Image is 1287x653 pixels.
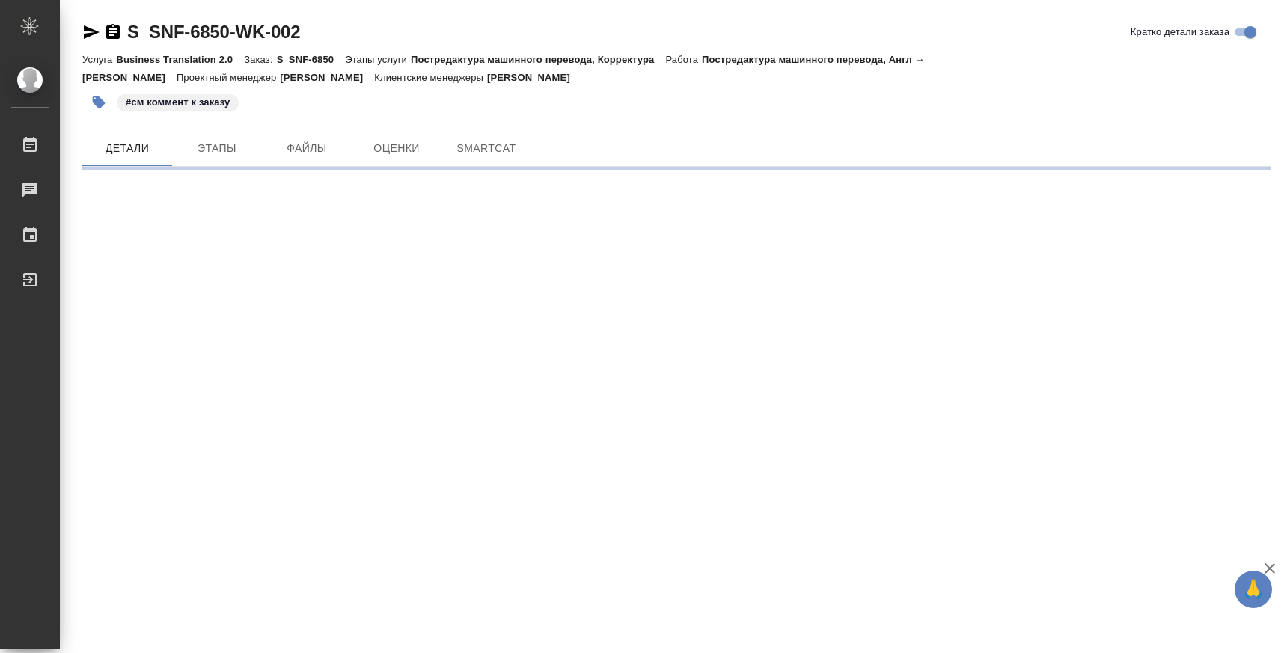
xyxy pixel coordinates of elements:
[361,139,432,158] span: Оценки
[82,86,115,119] button: Добавить тэг
[374,72,487,83] p: Клиентские менеджеры
[1235,571,1272,608] button: 🙏
[1241,574,1266,605] span: 🙏
[244,54,276,65] p: Заказ:
[345,54,411,65] p: Этапы услуги
[181,139,253,158] span: Этапы
[177,72,280,83] p: Проектный менеджер
[126,95,230,110] p: #см коммент к заказу
[277,54,346,65] p: S_SNF-6850
[280,72,374,83] p: [PERSON_NAME]
[127,22,300,42] a: S_SNF-6850-WK-002
[115,95,240,108] span: см коммент к заказу
[1131,25,1229,40] span: Кратко детали заказа
[104,23,122,41] button: Скопировать ссылку
[411,54,665,65] p: Постредактура машинного перевода, Корректура
[82,23,100,41] button: Скопировать ссылку для ЯМессенджера
[116,54,244,65] p: Business Translation 2.0
[487,72,581,83] p: [PERSON_NAME]
[271,139,343,158] span: Файлы
[665,54,702,65] p: Работа
[91,139,163,158] span: Детали
[82,54,116,65] p: Услуга
[450,139,522,158] span: SmartCat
